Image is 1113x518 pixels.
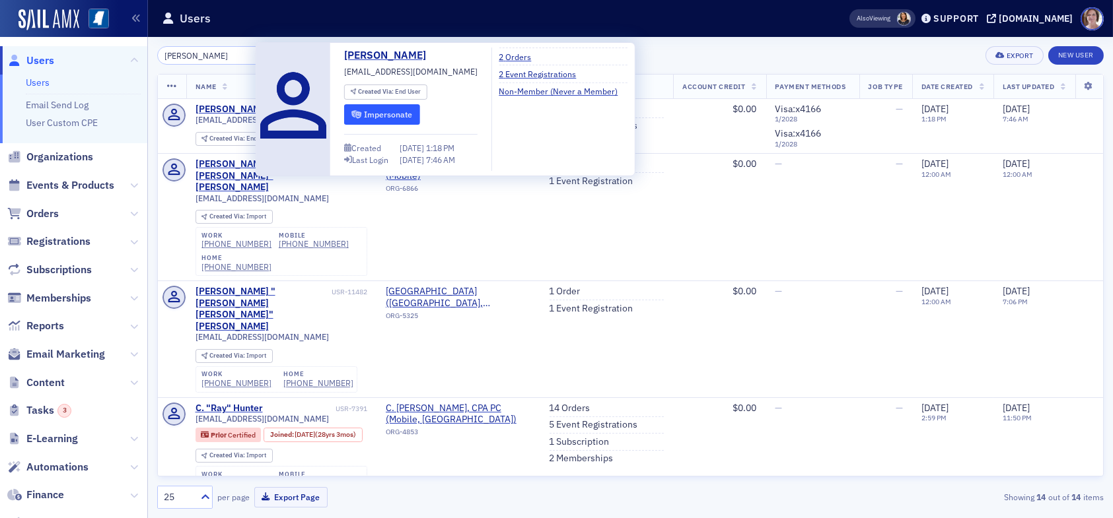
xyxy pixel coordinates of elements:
[157,46,283,65] input: Search…
[283,378,353,388] a: [PHONE_NUMBER]
[26,53,54,68] span: Users
[7,234,90,249] a: Registrations
[7,488,64,502] a: Finance
[201,254,271,262] div: home
[196,193,329,203] span: [EMAIL_ADDRESS][DOMAIN_NAME]
[196,104,269,115] div: [PERSON_NAME]
[921,413,947,422] time: 2:59 PM
[26,117,98,129] a: User Custom CPE
[270,430,295,439] span: Joined :
[196,428,262,442] div: Prior: Prior: Certified
[921,402,949,414] span: [DATE]
[209,135,272,143] div: End User
[1007,52,1034,59] div: Export
[869,82,903,91] span: Job Type
[279,470,349,478] div: mobile
[775,158,783,170] span: —
[733,402,757,414] span: $0.00
[7,178,114,193] a: Events & Products
[550,419,638,431] a: 5 Event Registrations
[896,103,903,115] span: —
[550,176,633,187] a: 1 Event Registration
[896,402,903,414] span: —
[1003,285,1030,297] span: [DATE]
[499,68,586,80] a: 2 Event Registrations
[26,99,89,111] a: Email Send Log
[352,156,388,164] div: Last Login
[7,263,92,277] a: Subscriptions
[201,370,271,378] div: work
[201,262,271,272] a: [PHONE_NUMBER]
[26,319,64,333] span: Reports
[386,184,531,197] div: ORG-6866
[295,430,356,439] div: (28yrs 3mos)
[897,12,911,26] span: Noma Burge
[896,158,903,170] span: —
[499,51,541,63] a: 2 Orders
[775,115,850,123] span: 1 / 2028
[933,13,979,24] div: Support
[209,451,246,459] span: Created Via :
[499,85,628,97] a: Non-Member (Never a Member)
[1069,491,1083,503] strong: 14
[386,311,531,325] div: ORG-5325
[196,403,263,414] a: C. "Ray" Hunter
[775,82,846,91] span: Payment Methods
[344,104,420,125] button: Impersonate
[344,48,436,63] a: [PERSON_NAME]
[211,430,228,439] span: Prior
[196,332,329,342] span: [EMAIL_ADDRESS][DOMAIN_NAME]
[26,291,91,306] span: Memberships
[550,436,610,448] a: 1 Subscription
[196,349,273,363] div: Created Via: Import
[733,285,757,297] span: $0.00
[209,212,246,220] span: Created Via :
[201,470,271,478] div: work
[26,178,114,193] span: Events & Products
[386,286,531,309] span: Tupelo Public School District (New Albany, MS)
[26,263,92,277] span: Subscriptions
[7,291,91,306] a: Memberships
[283,370,353,378] div: home
[1003,170,1032,179] time: 12:00 AM
[775,103,822,115] span: Visa : x4166
[196,286,330,332] a: [PERSON_NAME] "[PERSON_NAME] [PERSON_NAME]" [PERSON_NAME]
[26,488,64,502] span: Finance
[26,403,71,418] span: Tasks
[7,319,64,333] a: Reports
[254,487,328,507] button: Export Page
[7,432,78,446] a: E-Learning
[7,403,71,418] a: Tasks3
[1003,103,1030,115] span: [DATE]
[550,286,581,298] a: 1 Order
[1003,297,1028,306] time: 7:06 PM
[921,82,973,91] span: Date Created
[386,428,531,441] div: ORG-4853
[209,351,246,360] span: Created Via :
[196,115,329,125] span: [EMAIL_ADDRESS][DOMAIN_NAME]
[550,453,614,465] a: 2 Memberships
[1003,158,1030,170] span: [DATE]
[7,375,65,390] a: Content
[196,158,334,193] a: [PERSON_NAME] "[PERSON_NAME]" [PERSON_NAME]
[180,11,211,26] h1: Users
[1081,7,1104,30] span: Profile
[550,403,591,414] a: 14 Orders
[196,449,273,463] div: Created Via: Import
[999,13,1073,24] div: [DOMAIN_NAME]
[26,150,93,164] span: Organizations
[164,490,193,504] div: 25
[295,430,315,439] span: [DATE]
[7,150,93,164] a: Organizations
[921,158,949,170] span: [DATE]
[386,286,531,309] a: [GEOGRAPHIC_DATA] ([GEOGRAPHIC_DATA], [GEOGRAPHIC_DATA])
[921,114,947,123] time: 1:18 PM
[733,103,757,115] span: $0.00
[987,14,1077,23] button: [DOMAIN_NAME]
[400,143,426,153] span: [DATE]
[26,375,65,390] span: Content
[1003,402,1030,414] span: [DATE]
